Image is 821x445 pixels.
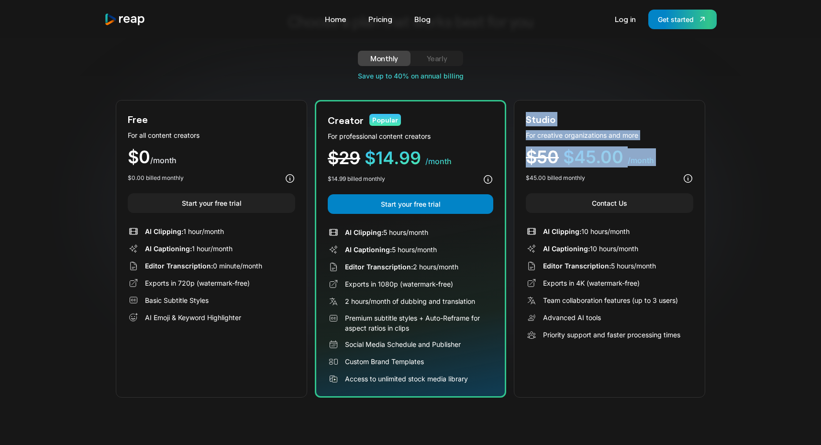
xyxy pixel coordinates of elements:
[369,53,399,64] div: Monthly
[345,313,493,333] div: Premium subtitle styles + Auto-Reframe for aspect ratios in clips
[150,156,177,165] span: /month
[345,356,424,367] div: Custom Brand Templates
[345,262,458,272] div: 2 hours/month
[422,53,452,64] div: Yearly
[648,10,717,29] a: Get started
[128,112,148,126] div: Free
[128,193,295,213] a: Start your free trial
[610,11,641,27] a: Log in
[543,261,656,271] div: 5 hours/month
[543,244,638,254] div: 10 hours/month
[364,11,397,27] a: Pricing
[526,112,555,126] div: Studio
[543,312,601,323] div: Advanced AI tools
[345,245,392,254] span: AI Captioning:
[345,374,468,384] div: Access to unlimited stock media library
[104,13,145,26] a: home
[145,278,250,288] div: Exports in 720p (watermark-free)
[328,113,364,127] div: Creator
[543,295,678,305] div: Team collaboration features (up to 3 users)
[543,330,680,340] div: Priority support and faster processing times
[145,312,241,323] div: AI Emoji & Keyword Highlighter
[543,245,590,253] span: AI Captioning:
[328,131,493,141] div: For professional content creators
[145,261,262,271] div: 0 minute/month
[328,194,493,214] a: Start your free trial
[320,11,351,27] a: Home
[526,193,693,213] a: Contact Us
[543,262,611,270] span: Editor Transcription:
[410,11,435,27] a: Blog
[345,296,475,306] div: 2 hours/month of dubbing and translation
[563,146,623,167] span: $45.00
[345,227,428,237] div: 5 hours/month
[104,13,145,26] img: reap logo
[543,227,581,235] span: AI Clipping:
[328,147,360,168] span: $29
[526,174,585,182] div: $45.00 billed monthly
[128,174,184,182] div: $0.00 billed monthly
[145,227,183,235] span: AI Clipping:
[345,228,383,236] span: AI Clipping:
[345,339,461,349] div: Social Media Schedule and Publisher
[526,130,693,140] div: For creative organizations and more
[128,130,295,140] div: For all content creators
[345,279,453,289] div: Exports in 1080p (watermark-free)
[145,226,224,236] div: 1 hour/month
[543,278,640,288] div: Exports in 4K (watermark-free)
[345,263,413,271] span: Editor Transcription:
[365,147,421,168] span: $14.99
[145,245,192,253] span: AI Captioning:
[128,148,295,166] div: $0
[145,262,213,270] span: Editor Transcription:
[425,156,452,166] span: /month
[345,245,437,255] div: 5 hours/month
[116,71,705,81] div: Save up to 40% on annual billing
[543,226,630,236] div: 10 hours/month
[369,114,401,126] div: Popular
[145,244,233,254] div: 1 hour/month
[328,175,385,183] div: $14.99 billed monthly
[658,14,694,24] div: Get started
[526,146,559,167] span: $50
[628,156,654,165] span: /month
[145,295,209,305] div: Basic Subtitle Styles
